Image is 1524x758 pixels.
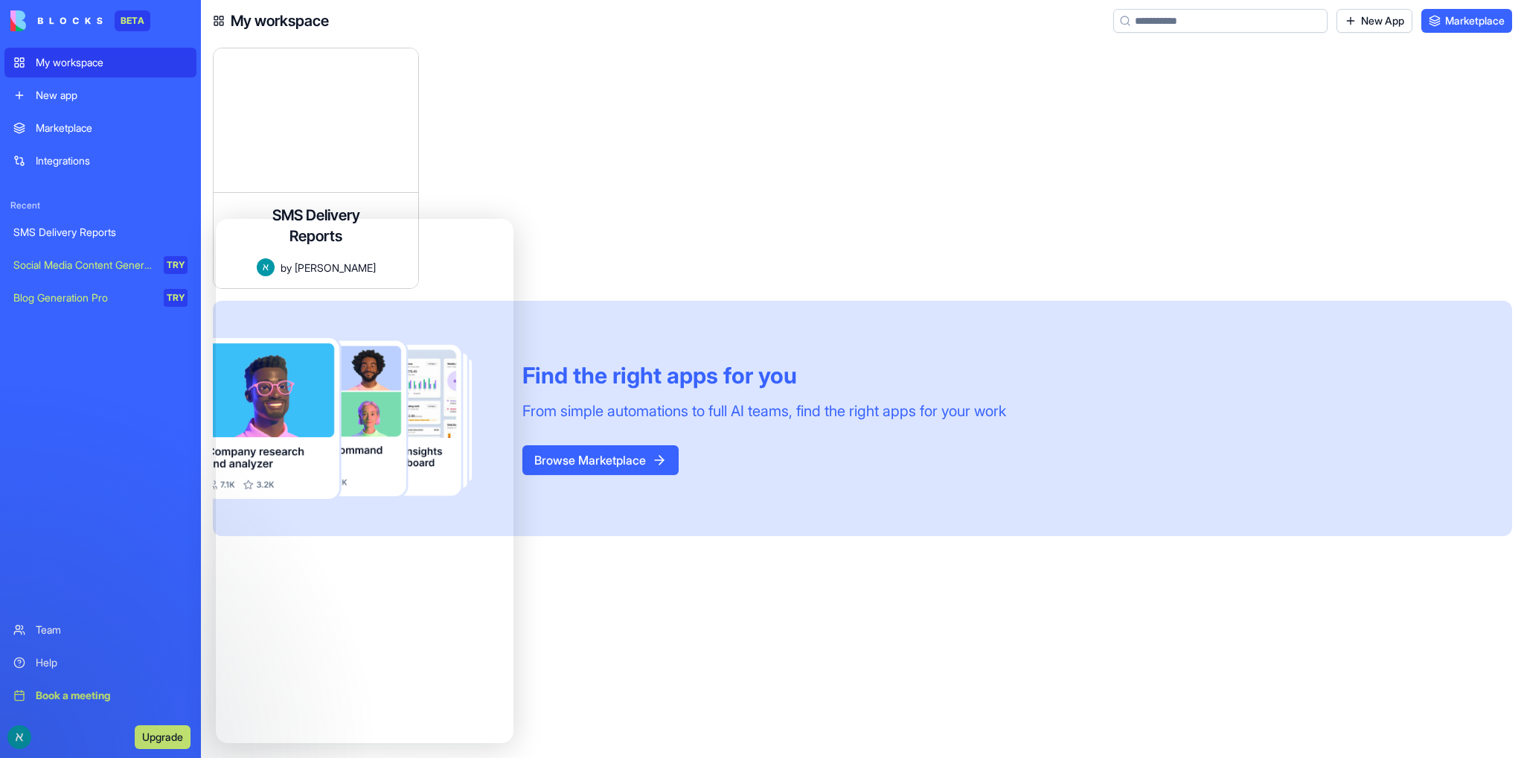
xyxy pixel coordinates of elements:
a: Social Media Content GeneratorTRY [4,250,196,280]
a: BETA [10,10,150,31]
div: From simple automations to full AI teams, find the right apps for your work [522,401,1006,421]
a: Marketplace [1421,9,1512,33]
a: Integrations [4,146,196,176]
div: BETA [115,10,150,31]
a: New App [1336,9,1412,33]
img: ACg8ocJbupj-qHE57B85Lt-DY5p2ljiNXNN0ArFLTixggzSgaKMSRg=s96-c [7,725,31,749]
div: Team [36,622,188,637]
div: TRY [164,256,188,274]
div: Blog Generation Pro [13,290,153,305]
div: Help [36,655,188,670]
div: Find the right apps for you [522,362,1006,389]
a: Book a meeting [4,681,196,710]
a: My workspace [4,48,196,77]
div: SMS Delivery Reports [13,225,188,240]
button: Upgrade [135,725,190,749]
div: New app [36,88,188,103]
div: Integrations [36,153,188,168]
a: Blog Generation ProTRY [4,283,196,313]
h4: My workspace [231,10,329,31]
a: SMS Delivery ReportsAvatarby[PERSON_NAME] [213,48,419,289]
a: Marketplace [4,113,196,143]
div: My workspace [36,55,188,70]
img: logo [10,10,103,31]
iframe: Intercom live chat [216,219,513,743]
a: SMS Delivery Reports [4,217,196,247]
h4: SMS Delivery Reports [257,205,376,246]
a: Help [4,648,196,678]
div: Social Media Content Generator [13,258,153,273]
button: Browse Marketplace [522,445,679,475]
div: Marketplace [36,121,188,136]
a: Browse Marketplace [522,453,679,468]
div: Book a meeting [36,688,188,703]
a: Upgrade [135,729,190,744]
div: TRY [164,289,188,307]
a: Team [4,615,196,645]
a: New app [4,80,196,110]
span: Recent [4,200,196,211]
